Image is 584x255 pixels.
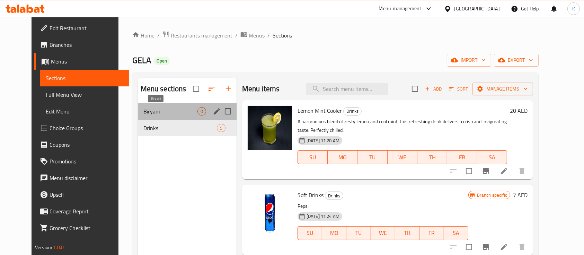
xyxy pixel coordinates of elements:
[267,31,270,40] li: /
[46,107,124,116] span: Edit Menu
[34,53,129,70] a: Menus
[478,163,494,179] button: Branch-specific-item
[50,207,124,215] span: Coverage Report
[50,190,124,199] span: Upsell
[141,84,186,94] h2: Menu sections
[513,190,528,200] h6: 7 AED
[510,106,528,116] h6: 20 AED
[444,84,472,94] span: Sort items
[472,83,533,95] button: Manage items
[235,31,238,40] li: /
[346,226,371,240] button: TU
[422,84,444,94] span: Add item
[357,150,387,164] button: TU
[248,106,292,150] img: Lemon Mint Cooler
[132,31,539,40] nav: breadcrumb
[328,150,357,164] button: MO
[50,224,124,232] span: Grocery Checklist
[304,213,342,220] span: [DATE] 11:24 AM
[217,125,225,131] span: 5
[298,105,342,116] span: Lemon Mint Cooler
[379,5,422,13] div: Menu-management
[301,228,319,238] span: SU
[325,192,343,200] span: Drinks
[494,54,539,67] button: export
[408,82,422,96] span: Select section
[34,186,129,203] a: Upsell
[138,120,237,136] div: Drinks5
[454,5,500,12] div: [GEOGRAPHIC_DATA]
[143,124,217,132] span: Drinks
[220,80,237,97] button: Add section
[344,107,361,115] span: Drinks
[217,124,225,132] div: items
[330,152,355,162] span: MO
[447,150,477,164] button: FR
[298,150,328,164] button: SU
[499,56,533,65] span: export
[50,174,124,182] span: Menu disclaimer
[371,226,395,240] button: WE
[143,107,197,116] span: Biryani
[424,85,443,93] span: Add
[298,117,507,135] p: A harmonious blend of zesty lemon and cool mint, this refreshing drink delivers a crisp and invig...
[34,220,129,236] a: Grocery Checklist
[298,226,322,240] button: SU
[197,107,206,116] div: items
[422,228,441,238] span: FR
[349,228,368,238] span: TU
[34,170,129,186] a: Menu disclaimer
[35,243,52,252] span: Version:
[203,80,220,97] span: Sort sections
[462,240,476,254] span: Select to update
[474,192,510,198] span: Branch specific
[477,150,507,164] button: SA
[343,107,362,116] div: Drinks
[514,163,530,179] button: delete
[390,152,415,162] span: WE
[301,152,325,162] span: SU
[40,86,129,103] a: Full Menu View
[138,103,237,120] div: Biryani0edit
[212,106,222,117] button: edit
[572,5,575,12] span: K
[138,100,237,139] nav: Menu sections
[360,152,384,162] span: TU
[444,226,468,240] button: SA
[189,82,203,96] span: Select all sections
[162,31,232,40] a: Restaurants management
[306,83,388,95] input: search
[447,54,491,67] button: import
[34,203,129,220] a: Coverage Report
[398,228,417,238] span: TH
[154,58,170,64] span: Open
[452,56,486,65] span: import
[50,157,124,165] span: Promotions
[34,120,129,136] a: Choice Groups
[322,226,346,240] button: MO
[50,24,124,32] span: Edit Restaurant
[325,228,344,238] span: MO
[449,85,468,93] span: Sort
[500,167,508,175] a: Edit menu item
[298,190,324,200] span: Soft Drinks
[50,141,124,149] span: Coupons
[419,226,444,240] button: FR
[34,136,129,153] a: Coupons
[417,150,447,164] button: TH
[374,228,392,238] span: WE
[40,103,129,120] a: Edit Menu
[462,164,476,178] span: Select to update
[50,41,124,49] span: Branches
[132,31,154,40] a: Home
[450,152,474,162] span: FR
[388,150,417,164] button: WE
[240,31,265,40] a: Menus
[157,31,160,40] li: /
[46,91,124,99] span: Full Menu View
[50,124,124,132] span: Choice Groups
[132,52,151,68] span: GELA
[154,57,170,65] div: Open
[53,243,64,252] span: 1.0.0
